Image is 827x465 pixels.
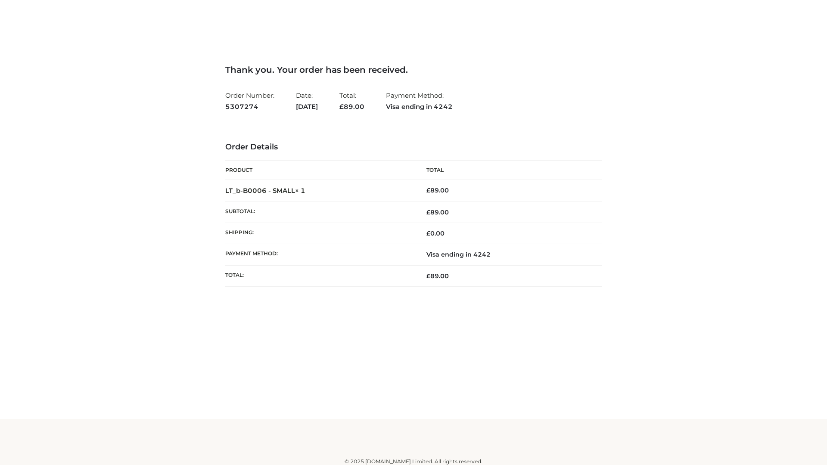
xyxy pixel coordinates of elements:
h3: Order Details [225,143,602,152]
th: Payment method: [225,244,413,265]
strong: × 1 [295,186,305,195]
h3: Thank you. Your order has been received. [225,65,602,75]
strong: 5307274 [225,101,274,112]
strong: LT_b-B0006 - SMALL [225,186,305,195]
th: Total: [225,265,413,286]
span: 89.00 [426,208,449,216]
span: £ [426,272,430,280]
span: £ [339,102,344,111]
li: Order Number: [225,88,274,114]
li: Date: [296,88,318,114]
span: £ [426,229,430,237]
span: 89.00 [426,272,449,280]
span: £ [426,186,430,194]
span: £ [426,208,430,216]
th: Shipping: [225,223,413,244]
th: Subtotal: [225,201,413,223]
td: Visa ending in 4242 [413,244,602,265]
bdi: 0.00 [426,229,445,237]
bdi: 89.00 [426,186,449,194]
strong: Visa ending in 4242 [386,101,453,112]
th: Total [413,161,602,180]
li: Payment Method: [386,88,453,114]
span: 89.00 [339,102,364,111]
li: Total: [339,88,364,114]
strong: [DATE] [296,101,318,112]
th: Product [225,161,413,180]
